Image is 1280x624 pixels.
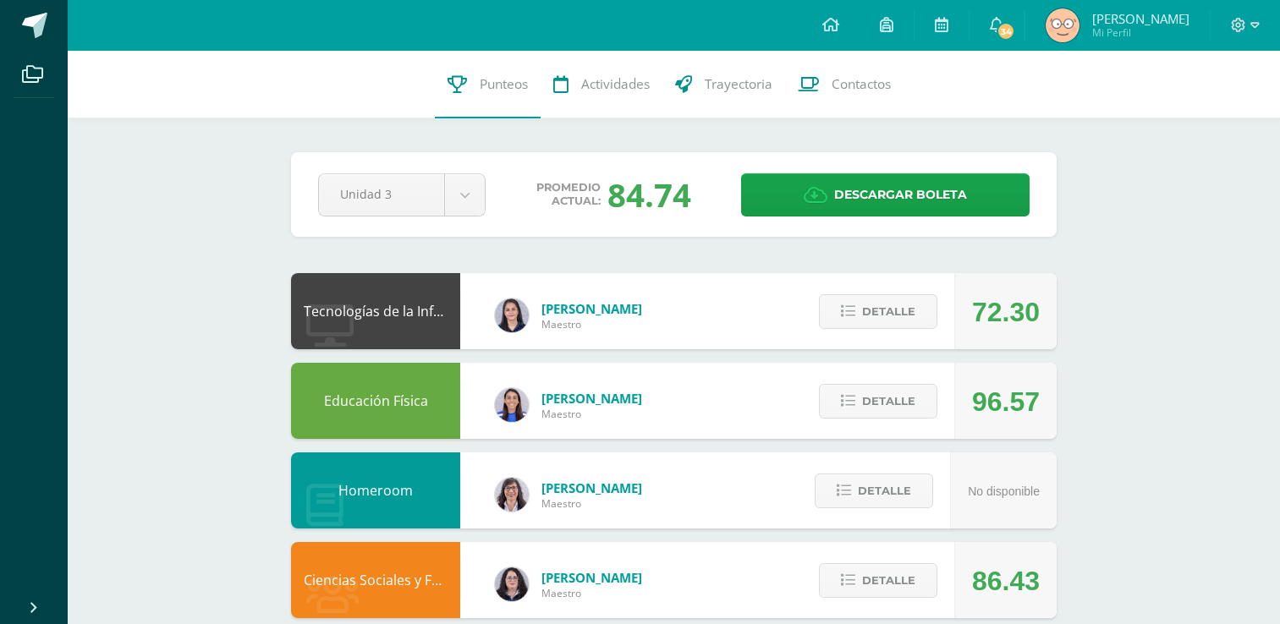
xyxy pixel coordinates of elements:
img: fd306861ef862bb41144000d8b4d6f5f.png [1046,8,1079,42]
img: f270ddb0ea09d79bf84e45c6680ec463.png [495,567,529,601]
span: Maestro [541,586,642,600]
span: Promedio actual: [536,181,601,208]
span: Maestro [541,496,642,511]
div: Educación Física [291,363,460,439]
span: Unidad 3 [340,174,423,214]
span: Descargar boleta [834,174,967,216]
div: Ciencias Sociales y Formación Ciudadana [291,542,460,618]
button: Detalle [819,563,937,598]
span: [PERSON_NAME] [1092,10,1189,27]
span: Maestro [541,317,642,331]
span: Detalle [862,565,915,596]
span: Trayectoria [705,75,772,93]
button: Detalle [819,294,937,329]
div: 96.57 [972,364,1040,440]
a: Trayectoria [662,51,785,118]
a: Descargar boleta [741,173,1030,216]
span: Detalle [862,296,915,327]
div: 84.74 [607,172,691,216]
span: Contactos [832,75,891,93]
span: No disponible [968,484,1040,498]
span: 34 [997,22,1015,41]
img: dbcf09110664cdb6f63fe058abfafc14.png [495,298,529,332]
div: 86.43 [972,543,1040,619]
a: Contactos [785,51,904,118]
span: Maestro [541,407,642,421]
div: Tecnologías de la Información y Comunicación: Computación [291,273,460,349]
span: Mi Perfil [1092,25,1189,40]
span: Detalle [862,386,915,417]
a: Punteos [435,51,541,118]
a: Unidad 3 [319,174,485,216]
img: 0eea5a6ff783132be5fd5ba128356f6f.png [495,388,529,422]
span: Detalle [858,475,911,506]
span: [PERSON_NAME] [541,300,642,317]
button: Detalle [819,384,937,419]
span: Actividades [581,75,650,93]
span: [PERSON_NAME] [541,569,642,586]
button: Detalle [815,473,933,508]
div: Homeroom [291,452,460,528]
div: 72.30 [972,274,1040,350]
img: 11d0a4ab3c631824f792e502224ffe6b.png [495,478,529,512]
span: [PERSON_NAME] [541,479,642,496]
span: [PERSON_NAME] [541,390,642,407]
span: Punteos [480,75,528,93]
a: Actividades [541,51,662,118]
